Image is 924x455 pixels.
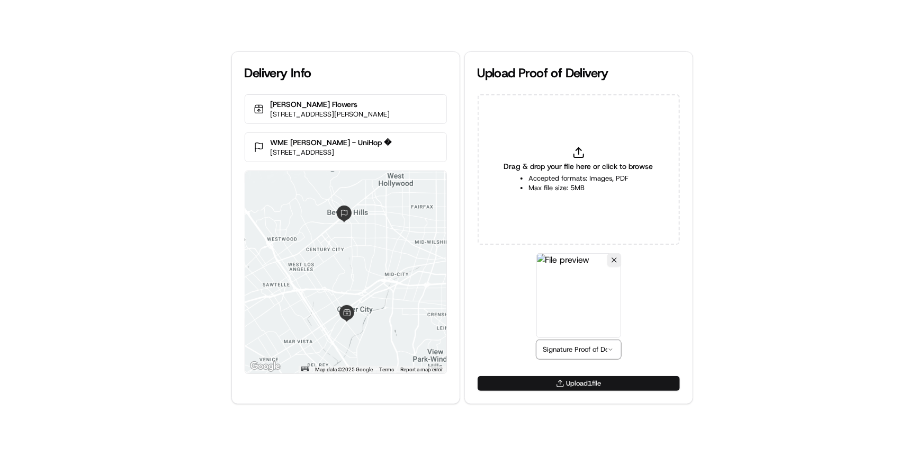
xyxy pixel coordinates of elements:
[301,367,309,371] button: Keyboard shortcuts
[401,367,443,372] a: Report a map error
[504,161,653,172] span: Drag & drop your file here or click to browse
[528,174,629,183] li: Accepted formats: Images, PDF
[245,65,447,82] div: Delivery Info
[248,360,283,373] a: Open this area in Google Maps (opens a new window)
[316,367,373,372] span: Map data ©2025 Google
[248,360,283,373] img: Google
[380,367,394,372] a: Terms (opens in new tab)
[528,183,629,193] li: Max file size: 5MB
[271,110,390,119] p: [STREET_ADDRESS][PERSON_NAME]
[271,99,390,110] p: [PERSON_NAME] Flowers
[271,148,392,157] p: [STREET_ADDRESS]
[271,137,392,148] p: WME [PERSON_NAME] - UniHop �
[478,376,680,391] button: Upload1file
[536,253,621,338] img: File preview
[478,65,680,82] div: Upload Proof of Delivery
